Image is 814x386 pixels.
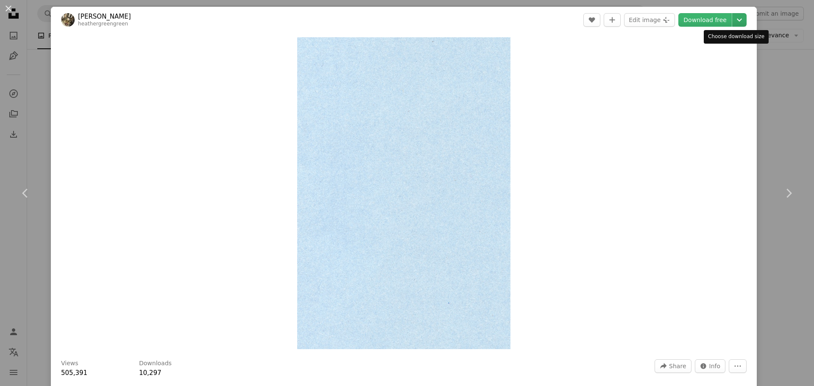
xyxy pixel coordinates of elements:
[78,12,131,21] a: [PERSON_NAME]
[297,37,511,349] img: an airplane is flying in the sky on a clear day
[669,360,686,372] span: Share
[61,369,87,377] span: 505,391
[763,153,814,234] a: Next
[61,359,78,368] h3: Views
[624,13,675,27] button: Edit image
[729,359,747,373] button: More Actions
[61,13,75,27] img: Go to Heather Green's profile
[655,359,691,373] button: Share this image
[704,30,769,44] div: Choose download size
[709,360,721,372] span: Info
[732,13,747,27] button: Choose download size
[297,37,511,349] button: Zoom in on this image
[139,359,172,368] h3: Downloads
[695,359,726,373] button: Stats about this image
[139,369,162,377] span: 10,297
[583,13,600,27] button: Like
[78,21,128,27] a: heathergreengreen
[604,13,621,27] button: Add to Collection
[678,13,732,27] a: Download free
